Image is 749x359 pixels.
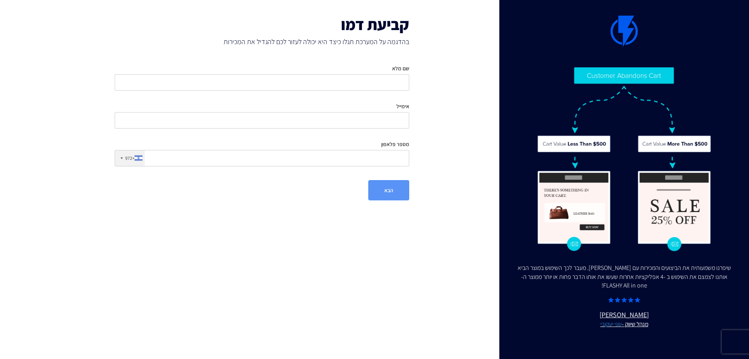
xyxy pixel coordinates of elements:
[368,180,409,200] button: הבא
[396,102,409,110] label: אימייל
[115,150,145,166] div: Israel (‫ישראל‬‎): +972
[392,64,409,72] label: שם מלא
[125,155,135,161] div: +972
[115,16,409,33] h1: קביעת דמו
[515,264,733,291] div: שיפרנו משמעותית את הביצועים והמכירות עם [PERSON_NAME]. מעבר לכך השימוש במוצר הביא אותנו לצמצם את ...
[515,320,733,329] small: מנהל שיווק -
[537,66,712,252] img: Flashy
[600,320,622,328] a: שני יעקובי
[381,140,409,148] label: מספר פלאפון
[115,37,409,47] span: בהדגמה על המערכת תגלו כיצד היא יכולה לעזור לכם להגדיל את המכירות
[515,310,733,329] u: [PERSON_NAME]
